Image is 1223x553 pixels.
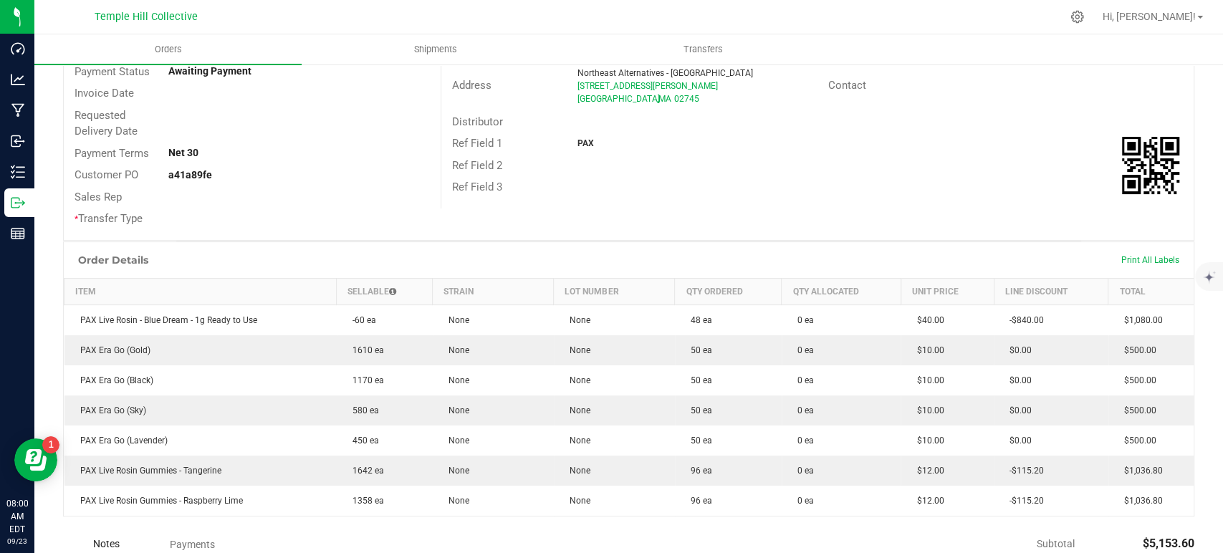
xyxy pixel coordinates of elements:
span: Requested Delivery Date [75,109,138,138]
th: Total [1108,278,1194,304]
span: $10.00 [909,405,944,415]
inline-svg: Inbound [11,134,25,148]
span: $5,153.60 [1143,537,1194,550]
span: 0 ea [790,466,814,476]
span: Contact [828,79,866,92]
span: PAX Era Go (Sky) [73,405,146,415]
span: 50 ea [684,345,712,355]
strong: PAX [577,138,594,148]
span: $12.00 [909,496,944,506]
span: None [441,375,469,385]
span: [STREET_ADDRESS][PERSON_NAME] [577,81,718,91]
div: Manage settings [1068,10,1086,24]
span: 0 ea [790,496,814,506]
span: $1,080.00 [1117,315,1163,325]
span: Subtotal [1037,538,1075,549]
span: 450 ea [345,436,379,446]
span: $12.00 [909,466,944,476]
span: -60 ea [345,315,376,325]
inline-svg: Manufacturing [11,103,25,117]
span: Payment Terms [75,147,149,160]
span: $500.00 [1117,405,1156,415]
span: PAX Era Go (Black) [73,375,153,385]
span: 0 ea [790,436,814,446]
span: 96 ea [684,466,712,476]
span: PAX Live Rosin Gummies - Tangerine [73,466,221,476]
th: Line Discount [994,278,1108,304]
span: $500.00 [1117,345,1156,355]
span: Northeast Alternatives - [GEOGRAPHIC_DATA] [577,68,753,78]
span: PAX Live Rosin - Blue Dream - 1g Ready to Use [73,315,257,325]
span: $0.00 [1002,405,1032,415]
span: 1358 ea [345,496,384,506]
inline-svg: Inventory [11,165,25,179]
strong: a41a89fe [168,169,212,181]
span: $10.00 [909,345,944,355]
span: $0.00 [1002,375,1032,385]
span: Ref Field 1 [452,137,502,150]
span: Transfer Type [75,212,143,225]
span: 50 ea [684,405,712,415]
strong: Net 30 [168,147,198,158]
span: $10.00 [909,436,944,446]
span: 1610 ea [345,345,384,355]
span: 50 ea [684,375,712,385]
span: 96 ea [684,496,712,506]
span: Customer PO [75,168,138,181]
span: None [441,405,469,415]
span: Distributor [452,115,503,128]
span: $1,036.80 [1117,496,1163,506]
span: None [441,466,469,476]
span: Print All Labels [1121,255,1179,265]
span: None [562,405,590,415]
span: $0.00 [1002,436,1032,446]
span: PAX Era Go (Lavender) [73,436,168,446]
th: Unit Price [901,278,994,304]
span: 02745 [674,94,699,104]
span: None [441,345,469,355]
inline-svg: Dashboard [11,42,25,56]
a: Orders [34,34,302,64]
span: Address [452,79,491,92]
span: None [441,496,469,506]
a: Shipments [302,34,569,64]
span: None [441,315,469,325]
span: Temple Hill Collective [95,11,198,23]
span: Ref Field 2 [452,159,502,172]
span: $1,036.80 [1117,466,1163,476]
span: None [441,436,469,446]
span: $40.00 [909,315,944,325]
span: $500.00 [1117,375,1156,385]
iframe: Resource center [14,438,57,481]
span: , [657,94,658,104]
inline-svg: Outbound [11,196,25,210]
span: -$115.20 [1002,466,1044,476]
h1: Order Details [78,254,148,266]
iframe: Resource center unread badge [42,436,59,453]
span: None [562,345,590,355]
a: Transfers [570,34,837,64]
span: $0.00 [1002,345,1032,355]
span: None [562,466,590,476]
th: Sellable [337,278,433,304]
span: $500.00 [1117,436,1156,446]
p: 08:00 AM EDT [6,497,28,536]
span: None [562,436,590,446]
span: [GEOGRAPHIC_DATA] [577,94,660,104]
th: Strain [433,278,554,304]
th: Qty Allocated [782,278,901,304]
span: None [562,375,590,385]
inline-svg: Analytics [11,72,25,87]
span: 48 ea [684,315,712,325]
span: Sales Rep [75,191,122,203]
th: Item [64,278,337,304]
p: 09/23 [6,536,28,547]
span: PAX Live Rosin Gummies - Raspberry Lime [73,496,243,506]
span: $10.00 [909,375,944,385]
qrcode: 00007866 [1122,137,1179,194]
img: Scan me! [1122,137,1179,194]
span: 1170 ea [345,375,384,385]
span: 1642 ea [345,466,384,476]
span: 0 ea [790,315,814,325]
